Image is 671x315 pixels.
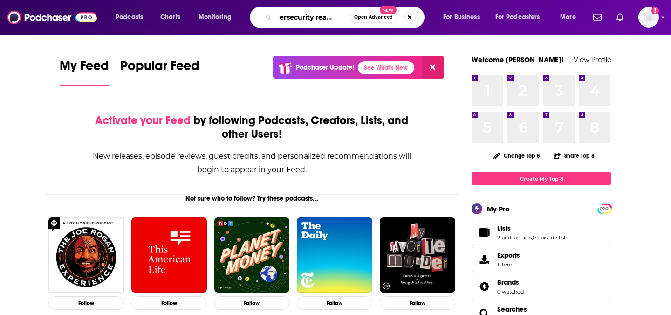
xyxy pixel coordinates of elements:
[560,11,576,24] span: More
[638,7,659,28] img: User Profile
[92,114,412,141] div: by following Podcasts, Creators, Lists, and other Users!
[358,61,414,74] a: See What's New
[497,224,568,232] a: Lists
[199,11,232,24] span: Monitoring
[472,172,611,185] a: Create My Top 8
[497,305,527,314] a: Searches
[651,7,659,14] svg: Add a profile image
[497,251,520,259] span: Exports
[495,11,540,24] span: For Podcasters
[214,296,290,310] button: Follow
[589,9,605,25] a: Show notifications dropdown
[554,10,588,25] button: open menu
[120,58,199,79] span: Popular Feed
[154,10,186,25] a: Charts
[92,149,412,176] div: New releases, episode reviews, guest credits, and personalized recommendations will begin to appe...
[380,217,455,293] img: My Favorite Murder with Karen Kilgariff and Georgia Hardstark
[192,10,244,25] button: open menu
[45,195,459,203] div: Not sure who to follow? Try these podcasts...
[475,253,493,266] span: Exports
[120,58,199,86] a: Popular Feed
[214,217,290,293] img: Planet Money
[297,296,372,310] button: Follow
[638,7,659,28] span: Logged in as Marketing09
[380,296,455,310] button: Follow
[472,274,611,299] span: Brands
[160,11,180,24] span: Charts
[437,10,492,25] button: open menu
[497,224,511,232] span: Lists
[472,55,564,64] a: Welcome [PERSON_NAME]!
[638,7,659,28] button: Show profile menu
[599,205,610,212] a: PRO
[443,11,480,24] span: For Business
[533,234,568,241] a: 0 episode lists
[472,247,611,272] a: Exports
[259,7,433,28] div: Search podcasts, credits, & more...
[350,12,397,23] button: Open AdvancedNew
[475,280,493,293] a: Brands
[7,8,97,26] img: Podchaser - Follow, Share and Rate Podcasts
[95,113,191,127] span: Activate your Feed
[275,10,350,25] input: Search podcasts, credits, & more...
[487,204,510,213] div: My Pro
[497,278,519,287] span: Brands
[475,226,493,239] a: Lists
[613,9,627,25] a: Show notifications dropdown
[497,261,520,268] span: 1 item
[60,58,109,86] a: My Feed
[497,288,524,295] a: 0 watched
[532,234,533,241] span: ,
[109,10,155,25] button: open menu
[48,296,124,310] button: Follow
[574,55,611,64] a: View Profile
[497,234,532,241] a: 2 podcast lists
[48,217,124,293] img: The Joe Rogan Experience
[354,15,393,20] span: Open Advanced
[553,147,595,165] button: Share Top 8
[472,220,611,245] span: Lists
[131,217,207,293] img: This American Life
[497,278,524,287] a: Brands
[380,6,397,14] span: New
[296,63,354,71] p: Podchaser Update!
[488,150,546,161] button: Change Top 8
[489,10,554,25] button: open menu
[297,217,372,293] img: The Daily
[116,11,143,24] span: Podcasts
[60,58,109,79] span: My Feed
[131,296,207,310] button: Follow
